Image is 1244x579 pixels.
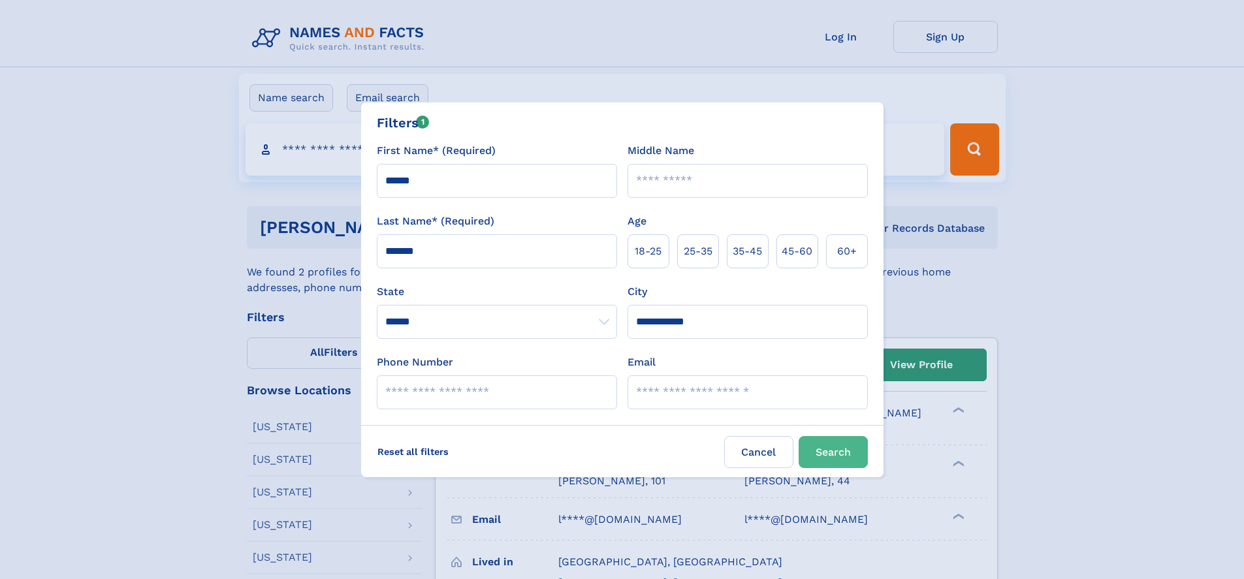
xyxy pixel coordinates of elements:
[782,243,812,259] span: 45‑60
[628,284,647,300] label: City
[377,113,430,133] div: Filters
[628,143,694,159] label: Middle Name
[733,243,762,259] span: 35‑45
[635,243,662,259] span: 18‑25
[837,243,857,259] span: 60+
[369,436,457,467] label: Reset all filters
[684,243,712,259] span: 25‑35
[799,436,868,468] button: Search
[628,354,656,370] label: Email
[377,143,496,159] label: First Name* (Required)
[377,284,617,300] label: State
[724,436,793,468] label: Cancel
[377,354,453,370] label: Phone Number
[377,213,494,229] label: Last Name* (Required)
[628,213,646,229] label: Age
